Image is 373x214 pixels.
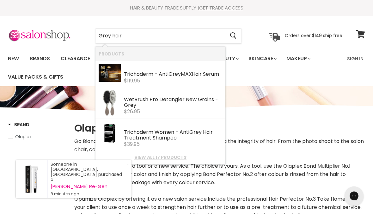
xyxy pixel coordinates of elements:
[95,86,225,119] li: Products: WetBrush Pro Detangler New Grains - Grey
[168,70,181,78] b: Grey
[95,119,225,150] li: Products: Trichoderm Women - Anti Grey Hair Treatment Shampoo
[124,108,140,115] span: $26.95
[189,128,202,136] b: Grey
[25,52,55,65] a: Brands
[3,52,24,65] a: New
[51,162,125,197] div: Someone in [GEOGRAPHIC_DATA], [GEOGRAPHIC_DATA] purchased a
[99,155,222,160] a: View all 17 products
[282,52,314,65] a: Makeup
[51,191,125,197] small: 8 minutes ago
[343,52,367,65] a: Sign In
[56,52,95,65] a: Clearance
[95,47,225,61] li: Products
[3,49,343,86] ul: Main menu
[124,101,136,109] b: Grey
[3,70,68,84] a: Value Packs & Gifts
[124,77,140,84] span: $119.95
[199,4,243,11] a: GET TRADE ACCESS
[124,140,140,148] span: $39.95
[124,162,130,168] a: Close Notification
[8,121,29,128] h3: Brand
[285,33,344,38] p: Orders over $149 ship free!
[99,122,121,144] img: BH6103_200x.jpg
[51,184,125,189] a: [PERSON_NAME] Re-Gen
[74,121,365,135] h1: Olaplex
[95,150,225,164] li: View All
[203,128,211,136] b: Hai
[95,29,225,43] input: Search
[102,89,117,116] img: 104402-3_200x.png
[15,133,32,140] span: Olaplex
[99,64,121,82] img: BH6117_200x.jpg
[95,28,242,43] form: Product
[341,184,367,208] iframe: Gorgias live chat messenger
[95,61,225,86] li: Products: Trichoderm - Anti Grey MAX Hair Serum
[126,162,130,165] svg: Close Icon
[124,71,222,78] div: Trichoderm - Anti MAX r Serum
[16,160,47,198] a: Visit product page
[192,70,199,78] b: Hai
[211,52,242,65] a: Beauty
[124,129,222,141] div: Trichoderm Women - Anti r Treatment Shampoo
[8,133,66,140] a: Olaplex
[225,29,242,43] button: Search
[244,52,280,65] a: Skincare
[124,97,222,109] div: WetBrush Pro Detangler New Grains -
